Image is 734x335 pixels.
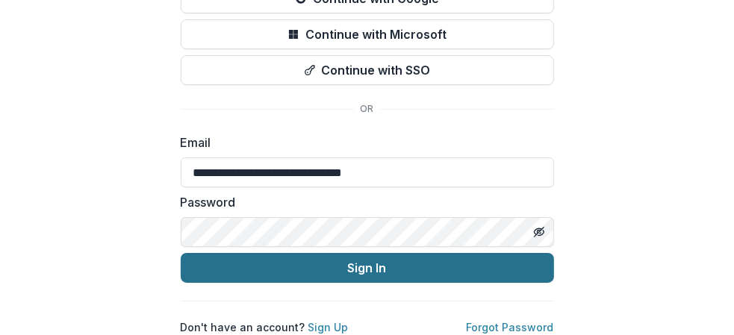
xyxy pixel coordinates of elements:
[181,319,349,335] p: Don't have an account?
[181,193,545,211] label: Password
[181,134,545,151] label: Email
[467,321,554,334] a: Forgot Password
[181,253,554,283] button: Sign In
[308,321,349,334] a: Sign Up
[181,55,554,85] button: Continue with SSO
[527,220,551,244] button: Toggle password visibility
[181,19,554,49] button: Continue with Microsoft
